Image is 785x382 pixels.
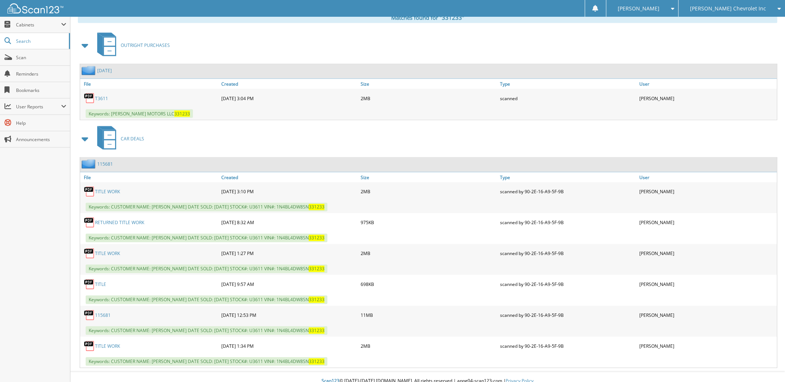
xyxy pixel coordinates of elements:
[84,310,95,321] img: PDF.png
[219,246,359,261] div: [DATE] 1:27 PM
[359,79,498,89] a: Size
[16,104,61,110] span: User Reports
[219,184,359,199] div: [DATE] 3:10 PM
[16,54,66,61] span: Scan
[16,38,65,44] span: Search
[498,184,638,199] div: scanned by 90-2E-16-A9-5F-9B
[78,12,778,23] div: Matches found for "331233"
[86,357,327,366] span: Keywords: CUSTOMER NAME: [PERSON_NAME] DATE SOLD: [DATE] STOCK#: U3611 VIN#: 1N4BL4DW8SN
[121,42,170,48] span: OUTRIGHT PURCHASES
[84,93,95,104] img: PDF.png
[498,308,638,323] div: scanned by 90-2E-16-A9-5F-9B
[359,308,498,323] div: 11MB
[309,235,325,241] span: 331233
[16,87,66,93] span: Bookmarks
[80,172,219,182] a: File
[84,248,95,259] img: PDF.png
[16,22,61,28] span: Cabinets
[93,124,144,153] a: CAR DEALS
[82,66,97,75] img: folder2.png
[638,79,777,89] a: User
[86,203,327,211] span: Keywords: CUSTOMER NAME: [PERSON_NAME] DATE SOLD: [DATE] STOCK#: U3611 VIN#: 1N4BL4DW8SN
[359,277,498,292] div: 698KB
[93,31,170,60] a: OUTRIGHT PURCHASES
[638,172,777,182] a: User
[219,308,359,323] div: [DATE] 12:53 PM
[359,215,498,230] div: 975KB
[219,339,359,354] div: [DATE] 1:34 PM
[95,312,111,319] a: 115681
[84,186,95,197] img: PDF.png
[95,281,106,288] a: TITLE
[95,343,120,350] a: TITLE WORK
[638,215,777,230] div: [PERSON_NAME]
[638,308,777,323] div: [PERSON_NAME]
[16,71,66,77] span: Reminders
[219,277,359,292] div: [DATE] 9:57 AM
[638,246,777,261] div: [PERSON_NAME]
[97,67,112,74] a: [DATE]
[638,91,777,106] div: [PERSON_NAME]
[309,266,325,272] span: 331233
[359,172,498,182] a: Size
[498,91,638,106] div: scanned
[219,79,359,89] a: Created
[359,339,498,354] div: 2MB
[309,204,325,210] span: 331233
[618,6,660,11] span: [PERSON_NAME]
[95,251,120,257] a: TITLE WORK
[84,217,95,228] img: PDF.png
[219,91,359,106] div: [DATE] 3:04 PM
[219,215,359,230] div: [DATE] 8:32 AM
[498,277,638,292] div: scanned by 90-2E-16-A9-5F-9B
[638,184,777,199] div: [PERSON_NAME]
[309,359,325,365] span: 331233
[498,246,638,261] div: scanned by 90-2E-16-A9-5F-9B
[95,220,144,226] a: RETURNED TITLE WORK
[95,189,120,195] a: TITLE WORK
[86,265,327,273] span: Keywords: CUSTOMER NAME: [PERSON_NAME] DATE SOLD: [DATE] STOCK#: U3611 VIN#: 1N4BL4DW8SN
[80,79,219,89] a: File
[86,327,327,335] span: Keywords: CUSTOMER NAME: [PERSON_NAME] DATE SOLD: [DATE] STOCK#: U3611 VIN#: 1N4BL4DW8SN
[498,79,638,89] a: Type
[219,172,359,182] a: Created
[638,277,777,292] div: [PERSON_NAME]
[638,339,777,354] div: [PERSON_NAME]
[359,184,498,199] div: 2MB
[84,279,95,290] img: PDF.png
[86,296,327,304] span: Keywords: CUSTOMER NAME: [PERSON_NAME] DATE SOLD: [DATE] STOCK#: U3611 VIN#: 1N4BL4DW8SN
[498,172,638,182] a: Type
[309,297,325,303] span: 331233
[174,111,190,117] span: 331233
[359,246,498,261] div: 2MB
[97,161,113,167] a: 115681
[84,341,95,352] img: PDF.png
[498,215,638,230] div: scanned by 90-2E-16-A9-5F-9B
[690,6,766,11] span: [PERSON_NAME] Chevrolet Inc
[16,136,66,143] span: Announcements
[95,95,108,102] a: T3611
[16,120,66,126] span: Help
[86,234,327,242] span: Keywords: CUSTOMER NAME: [PERSON_NAME] DATE SOLD: [DATE] STOCK#: U3611 VIN#: 1N4BL4DW8SN
[121,136,144,142] span: CAR DEALS
[498,339,638,354] div: scanned by 90-2E-16-A9-5F-9B
[82,159,97,169] img: folder2.png
[309,328,325,334] span: 331233
[86,109,193,118] span: Keywords: [PERSON_NAME] MOTORS LLC
[359,91,498,106] div: 2MB
[7,3,63,13] img: scan123-logo-white.svg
